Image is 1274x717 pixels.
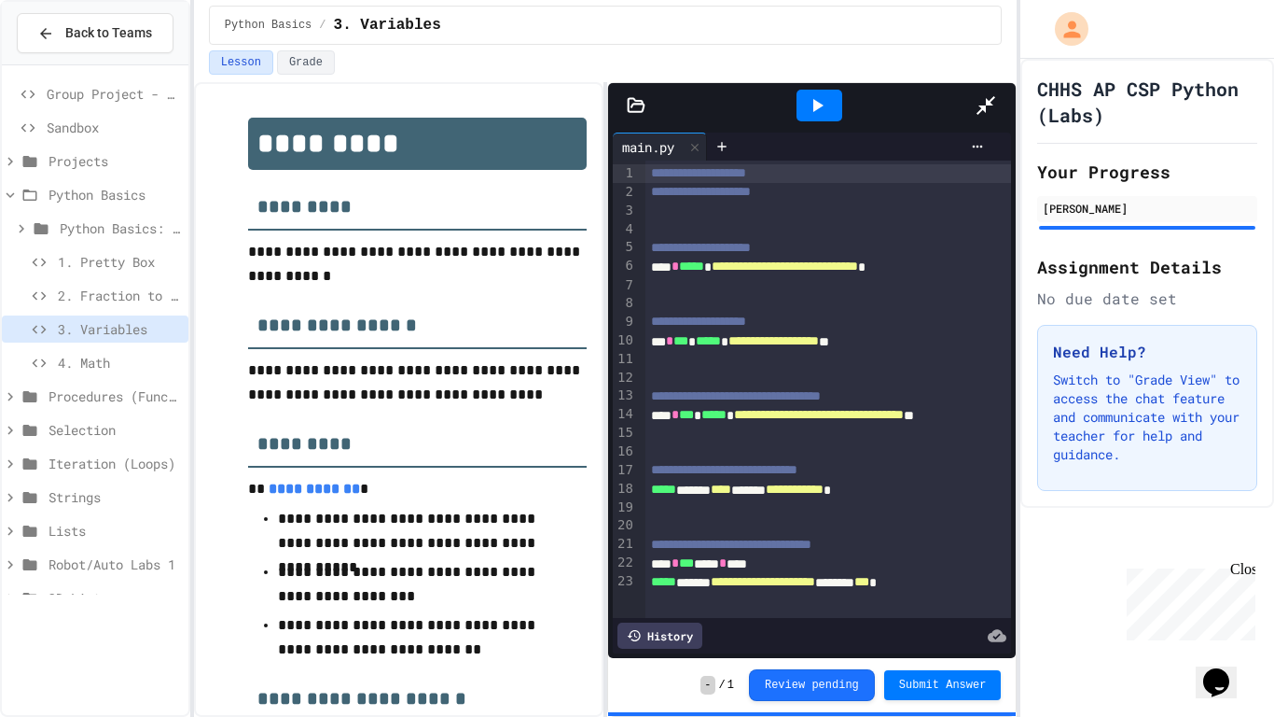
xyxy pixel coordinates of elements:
span: 1. Pretty Box [58,252,181,272]
span: - [700,676,714,695]
div: 16 [613,443,636,461]
div: 6 [613,257,636,275]
div: 7 [613,276,636,295]
span: Python Basics [48,185,181,204]
div: 12 [613,369,636,387]
div: 11 [613,350,636,369]
span: / [719,678,726,693]
div: 5 [613,238,636,257]
p: Switch to "Grade View" to access the chat feature and communicate with your teacher for help and ... [1053,371,1241,464]
span: Group Project - Mad Libs [47,84,181,104]
h1: CHHS AP CSP Python (Labs) [1037,76,1257,128]
div: 9 [613,313,636,331]
div: 3 [613,202,636,220]
span: Iteration (Loops) [48,454,181,473]
div: 1 [613,164,636,183]
h3: Need Help? [1053,341,1241,363]
span: 2. Fraction to Decimal [58,286,181,305]
span: Python Basics [225,18,312,33]
span: Back to Teams [65,23,152,43]
span: 2D Lists [48,588,181,608]
div: 18 [613,480,636,499]
span: 3. Variables [58,319,181,339]
div: 17 [613,461,636,480]
button: Review pending [749,669,875,701]
div: 15 [613,424,636,443]
div: 10 [613,331,636,350]
button: Back to Teams [17,13,173,53]
span: Submit Answer [899,678,987,693]
div: 22 [613,554,636,572]
span: / [319,18,325,33]
span: Strings [48,487,181,507]
span: Sandbox [47,118,181,137]
div: 8 [613,294,636,313]
h2: Your Progress [1037,159,1257,185]
span: Procedures (Functions) [48,387,181,406]
span: 1 [727,678,734,693]
div: main.py [613,137,684,157]
button: Submit Answer [884,670,1002,700]
span: 3. Variables [334,14,441,36]
iframe: chat widget [1196,642,1255,698]
div: No due date set [1037,288,1257,310]
div: 2 [613,183,636,202]
div: My Account [1035,7,1093,50]
span: 4. Math [58,353,181,373]
h2: Assignment Details [1037,254,1257,280]
div: 14 [613,405,636,424]
div: 20 [613,516,636,535]
div: 4 [613,220,636,239]
iframe: chat widget [1119,561,1255,640]
span: Python Basics: To Reviews [60,218,181,238]
div: 19 [613,499,636,517]
span: Selection [48,420,181,440]
div: Chat with us now!Close [7,7,129,119]
div: 13 [613,387,636,405]
button: Lesson [209,50,273,75]
span: Lists [48,521,181,541]
div: main.py [613,133,707,161]
span: Projects [48,151,181,171]
button: Grade [277,50,335,75]
span: Robot/Auto Labs 1 [48,555,181,574]
div: 21 [613,535,636,554]
div: History [617,623,702,649]
div: 23 [613,572,636,591]
div: [PERSON_NAME] [1043,200,1252,217]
